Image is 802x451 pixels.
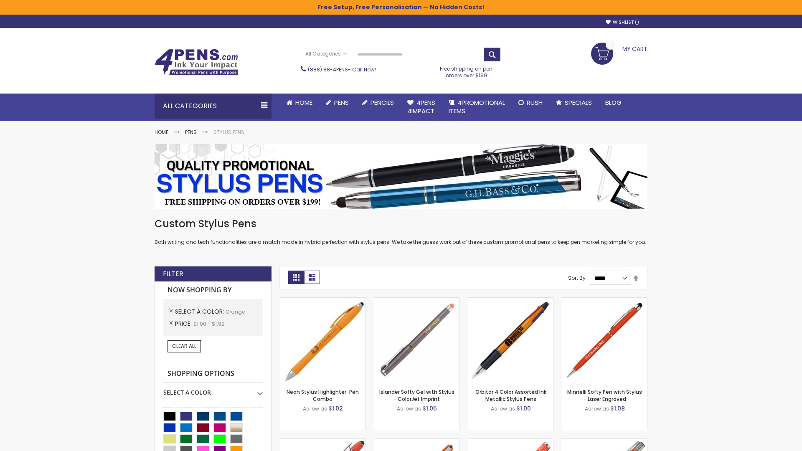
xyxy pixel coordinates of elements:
[355,94,401,112] a: Pencils
[155,49,238,76] img: 4Pens Custom Pens and Promotional Products
[422,404,437,413] span: $1.05
[155,144,647,209] img: Stylus Pens
[172,342,196,350] span: Clear All
[213,129,244,136] strong: Stylus Pens
[163,281,263,299] strong: Now Shopping by
[442,94,512,121] a: 4PROMOTIONALITEMS
[168,340,201,352] a: Clear All
[374,297,459,304] a: Islander Softy Gel with Stylus - ColorJet Imprint-Orange
[308,66,376,73] span: - Call Now!
[319,94,355,112] a: Pens
[328,404,343,413] span: $1.02
[599,94,628,112] a: Blog
[175,307,226,316] span: Select A Color
[334,98,349,107] span: Pens
[512,94,549,112] a: Rush
[185,129,197,136] a: Pens
[549,94,599,112] a: Specials
[305,51,347,57] span: All Categories
[568,274,586,281] label: Sort By
[585,405,609,412] span: As low as
[491,405,515,412] span: As low as
[308,66,348,73] a: (888) 88-4PENS
[193,320,225,327] span: $1.00 - $1.99
[155,94,272,119] div: All Categories
[468,438,553,446] a: Marin Softy Pen with Stylus - Laser Engraved-Orange
[175,319,193,328] span: Price
[468,297,553,304] a: Orbitor 4 Color Assorted Ink Metallic Stylus Pens-Orange
[565,98,592,107] span: Specials
[475,388,546,402] a: Orbitor 4 Color Assorted Ink Metallic Stylus Pens
[562,438,647,446] a: Tres-Chic Softy Brights with Stylus Pen - Laser-Orange
[468,298,553,383] img: Orbitor 4 Color Assorted Ink Metallic Stylus Pens-Orange
[280,298,365,383] img: Neon Stylus Highlighter-Pen Combo-Orange
[606,19,639,25] a: Wishlist
[163,365,263,383] strong: Shopping Options
[371,98,394,107] span: Pencils
[287,388,359,402] a: Neon Stylus Highlighter-Pen Combo
[155,129,168,136] a: Home
[605,98,622,107] span: Blog
[295,98,312,107] span: Home
[280,297,365,304] a: Neon Stylus Highlighter-Pen Combo-Orange
[562,297,647,304] a: Minnelli Softy Pen with Stylus - Laser Engraved-Orange
[397,405,421,412] span: As low as
[155,217,647,246] div: Both writing and tech functionalities are a match made in hybrid perfection with stylus pens. We ...
[567,388,642,402] a: Minnelli Softy Pen with Stylus - Laser Engraved
[449,98,505,115] span: 4PROMOTIONAL ITEMS
[562,298,647,383] img: Minnelli Softy Pen with Stylus - Laser Engraved-Orange
[155,217,647,231] h1: Custom Stylus Pens
[401,94,442,121] a: 4Pens4impact
[431,62,502,79] div: Free shipping on pen orders over $199
[163,383,263,397] div: Select A Color
[407,98,435,115] span: 4Pens 4impact
[516,404,531,413] span: $1.00
[226,308,245,315] span: Orange
[301,47,351,61] a: All Categories
[288,271,304,284] strong: Grid
[379,388,454,402] a: Islander Softy Gel with Stylus - ColorJet Imprint
[374,438,459,446] a: Avendale Velvet Touch Stylus Gel Pen-Orange
[303,405,327,412] span: As low as
[610,404,625,413] span: $1.08
[374,298,459,383] img: Islander Softy Gel with Stylus - ColorJet Imprint-Orange
[527,98,543,107] span: Rush
[280,94,319,112] a: Home
[163,269,183,279] strong: Filter
[280,438,365,446] a: 4P-MS8B-Orange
